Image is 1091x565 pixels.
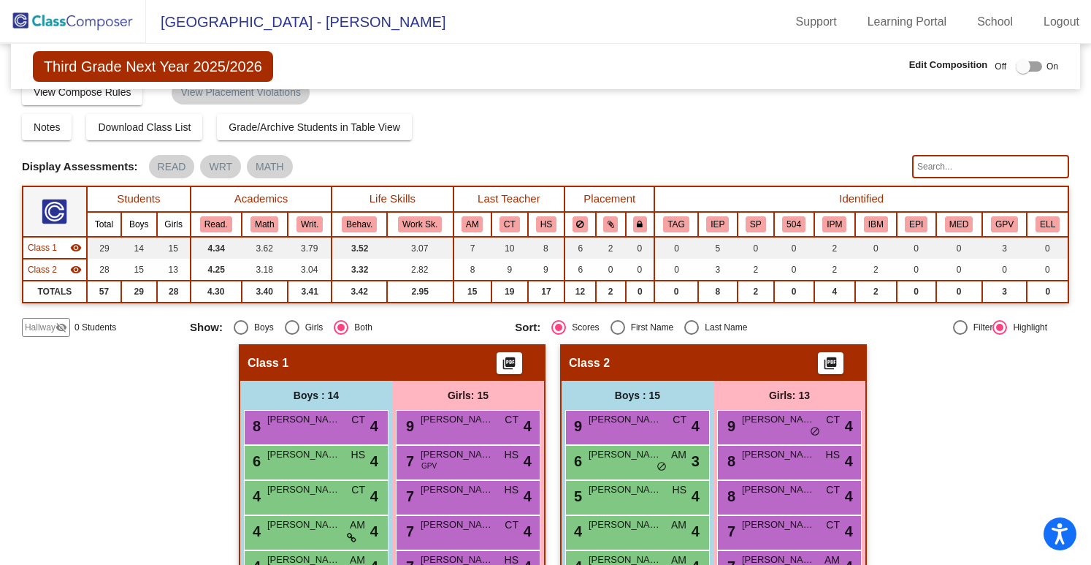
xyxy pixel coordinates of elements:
[191,281,242,303] td: 4.30
[421,412,494,427] span: [PERSON_NAME]
[945,216,973,232] button: MED
[242,237,288,259] td: 3.62
[250,216,278,232] button: Math
[982,212,1027,237] th: Good Parent Volunteer
[1036,216,1060,232] button: ELL
[351,447,365,463] span: HS
[22,114,72,140] button: Notes
[28,241,57,254] span: Class 1
[528,259,565,281] td: 9
[654,281,698,303] td: 0
[742,412,815,427] span: [PERSON_NAME]
[23,237,87,259] td: Hidden teacher - No Class Name
[855,212,897,237] th: Individual Planning Meetings In Process for Behavior
[70,264,82,276] mat-icon: visibility
[515,321,540,334] span: Sort:
[826,412,840,428] span: CT
[995,60,1006,73] span: Off
[897,237,936,259] td: 0
[699,321,747,334] div: Last Name
[332,259,387,281] td: 3.32
[351,482,365,498] span: CT
[370,520,378,542] span: 4
[965,10,1025,34] a: School
[288,281,332,303] td: 3.41
[98,121,191,133] span: Download Class List
[505,447,518,463] span: HS
[936,259,982,281] td: 0
[500,356,518,376] mat-icon: picture_as_pdf
[229,121,400,133] span: Grade/Archive Students in Table View
[673,482,686,498] span: HS
[905,216,927,232] button: EPI
[570,488,582,504] span: 5
[626,212,655,237] th: Keep with teacher
[453,281,491,303] td: 15
[34,86,131,98] span: View Compose Rules
[810,426,820,438] span: do_not_disturb_alt
[738,237,774,259] td: 0
[564,186,654,212] th: Placement
[982,259,1027,281] td: 0
[564,281,595,303] td: 12
[370,450,378,472] span: 4
[524,520,532,542] span: 4
[936,281,982,303] td: 0
[1027,259,1068,281] td: 0
[818,352,843,374] button: Print Students Details
[564,259,595,281] td: 6
[505,517,518,533] span: CT
[402,523,414,539] span: 7
[982,281,1027,303] td: 3
[626,259,655,281] td: 0
[814,259,856,281] td: 2
[121,212,157,237] th: Boys
[497,352,522,374] button: Print Students Details
[191,259,242,281] td: 4.25
[912,155,1069,178] input: Search...
[698,259,738,281] td: 3
[814,212,856,237] th: Individual Planning Meetings in Process for Academics
[74,321,116,334] span: 0 Students
[421,517,494,532] span: [PERSON_NAME]
[402,453,414,469] span: 7
[569,356,610,371] span: Class 2
[87,281,121,303] td: 57
[402,418,414,434] span: 9
[814,237,856,259] td: 2
[421,460,437,471] span: GPV
[845,450,853,472] span: 4
[332,281,387,303] td: 3.42
[654,212,698,237] th: Gifted and Talented
[524,450,532,472] span: 4
[936,212,982,237] th: Major Medical
[724,453,735,469] span: 8
[23,259,87,281] td: Hidden teacher - No Class Name
[698,212,738,237] th: Individualized Education Plan
[774,237,814,259] td: 0
[698,237,738,259] td: 5
[654,186,1068,212] th: Identified
[387,281,453,303] td: 2.95
[589,447,662,462] span: [PERSON_NAME]
[626,237,655,259] td: 0
[528,237,565,259] td: 8
[249,488,261,504] span: 4
[774,212,814,237] th: 504 Plan
[351,412,365,428] span: CT
[671,517,686,533] span: AM
[267,517,340,532] span: [PERSON_NAME]
[33,51,273,82] span: Third Grade Next Year 2025/2026
[692,520,700,542] span: 4
[28,263,57,276] span: Class 2
[190,321,223,334] span: Show:
[288,237,332,259] td: 3.79
[845,485,853,507] span: 4
[536,216,556,232] button: HS
[249,418,261,434] span: 8
[240,381,392,410] div: Boys : 14
[191,237,242,259] td: 4.34
[528,281,565,303] td: 17
[589,517,662,532] span: [PERSON_NAME]
[589,482,662,497] span: [PERSON_NAME]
